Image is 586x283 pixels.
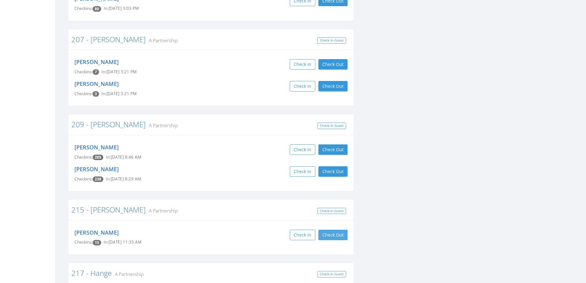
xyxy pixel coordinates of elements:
button: Check Out [318,81,348,91]
a: Check In Guest [317,123,346,129]
span: Checkin count [93,240,101,245]
span: Checkin count [93,176,103,182]
button: Check Out [318,59,348,70]
span: Checkins: [74,239,93,245]
span: Checkins: [74,154,93,160]
span: In: [DATE] 3:21 PM [102,91,137,96]
button: Check in [290,166,315,177]
a: 215 - [PERSON_NAME] [71,204,146,215]
button: Check in [290,230,315,240]
span: In: [DATE] 11:33 AM [104,239,142,245]
span: Checkin count [93,6,101,12]
span: Checkin count [93,91,99,97]
small: A Partnership [146,207,178,214]
span: In: [DATE] 3:03 PM [104,6,139,11]
span: Checkins: [74,176,93,182]
small: A Partnership [146,122,178,129]
button: Check Out [318,144,348,155]
a: [PERSON_NAME] [74,144,119,151]
small: A Partnership [112,271,144,277]
span: Checkins: [74,91,93,96]
a: 207 - [PERSON_NAME] [71,34,146,44]
button: Check in [290,144,315,155]
span: In: [DATE] 8:46 AM [106,154,141,160]
span: Checkins: [74,69,93,75]
span: Checkin count [93,155,103,160]
a: [PERSON_NAME] [74,229,119,236]
a: Check In Guest [317,37,346,44]
span: In: [DATE] 3:21 PM [102,69,137,75]
span: In: [DATE] 8:29 AM [106,176,141,182]
a: 217 - Hange [71,268,112,278]
button: Check Out [318,166,348,177]
a: [PERSON_NAME] [74,80,119,87]
a: Check In Guest [317,271,346,277]
button: Check Out [318,230,348,240]
button: Check in [290,59,315,70]
a: [PERSON_NAME] [74,58,119,66]
small: A Partnership [146,37,178,44]
button: Check in [290,81,315,91]
a: [PERSON_NAME] [74,165,119,173]
span: Checkins: [74,6,93,11]
a: 209 - [PERSON_NAME] [71,119,146,129]
a: Check In Guest [317,208,346,214]
span: Checkin count [93,69,99,75]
